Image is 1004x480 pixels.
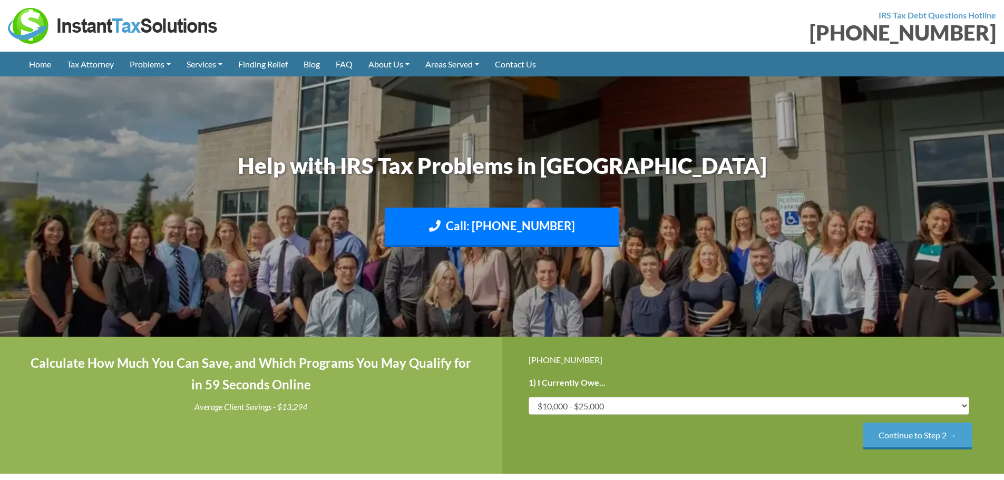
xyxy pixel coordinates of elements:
[487,52,544,76] a: Contact Us
[863,423,972,449] input: Continue to Step 2 →
[328,52,360,76] a: FAQ
[210,150,795,181] h1: Help with IRS Tax Problems in [GEOGRAPHIC_DATA]
[8,19,219,30] a: Instant Tax Solutions Logo
[26,352,476,396] h4: Calculate How Much You Can Save, and Which Programs You May Qualify for in 59 Seconds Online
[417,52,487,76] a: Areas Served
[8,8,219,44] img: Instant Tax Solutions Logo
[21,52,59,76] a: Home
[360,52,417,76] a: About Us
[296,52,328,76] a: Blog
[59,52,122,76] a: Tax Attorney
[529,352,978,367] div: [PHONE_NUMBER]
[230,52,296,76] a: Finding Relief
[179,52,230,76] a: Services
[879,10,996,20] strong: IRS Tax Debt Questions Hotline
[510,22,997,43] div: [PHONE_NUMBER]
[194,401,307,412] i: Average Client Savings - $13,294
[385,208,619,247] a: Call: [PHONE_NUMBER]
[529,377,606,388] label: 1) I Currently Owe...
[122,52,179,76] a: Problems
